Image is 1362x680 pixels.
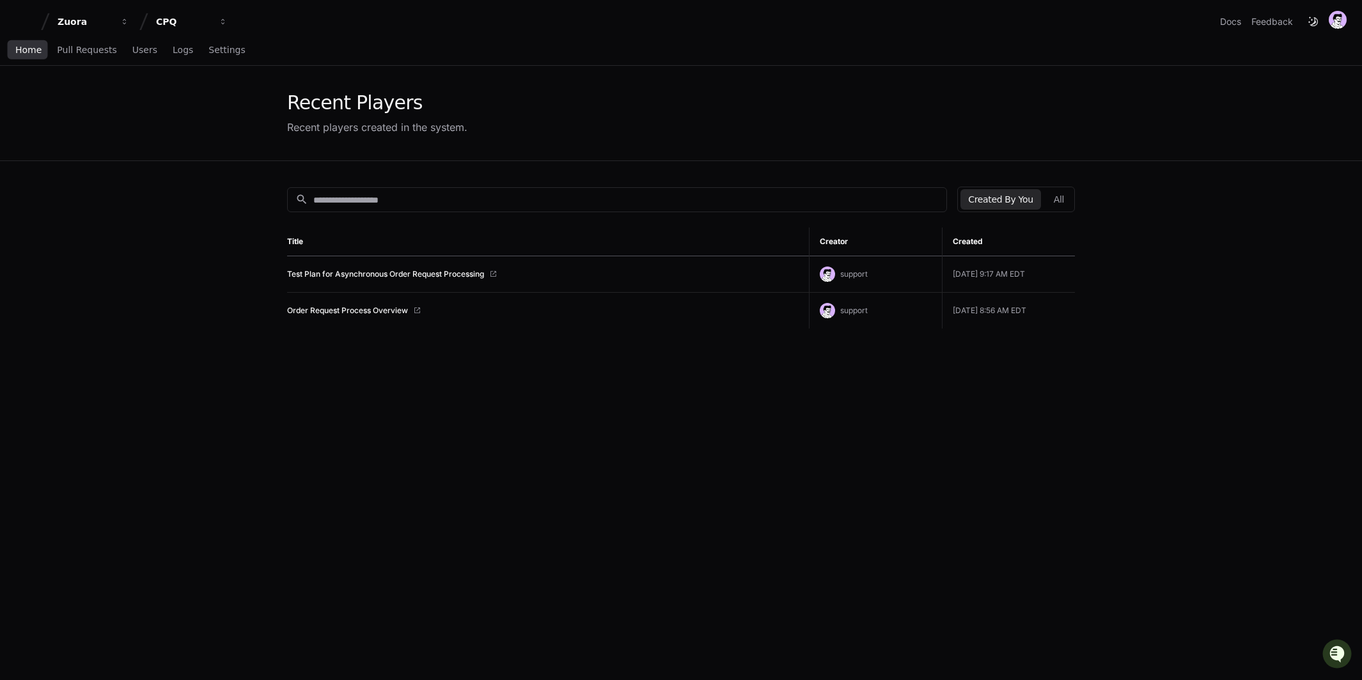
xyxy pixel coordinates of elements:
th: Title [287,228,809,256]
div: We're available if you need us! [43,108,162,118]
th: Creator [809,228,942,256]
img: 1756235613930-3d25f9e4-fa56-45dd-b3ad-e072dfbd1548 [13,95,36,118]
img: PlayerZero [13,13,38,38]
a: Powered byPylon [90,134,155,144]
button: Zuora [52,10,134,33]
td: [DATE] 9:17 AM EDT [942,256,1075,293]
span: support [840,305,868,315]
button: Feedback [1251,15,1293,28]
th: Created [942,228,1075,256]
a: Logs [173,36,193,65]
a: Home [15,36,42,65]
div: Recent Players [287,91,467,114]
a: Docs [1220,15,1241,28]
span: support [840,269,868,279]
a: Order Request Process Overview [287,305,408,316]
mat-icon: search [295,193,308,206]
button: All [1046,189,1072,210]
span: Users [132,46,157,54]
span: Logs [173,46,193,54]
span: Pylon [127,134,155,144]
a: Pull Requests [57,36,116,65]
a: Settings [208,36,245,65]
button: Start new chat [217,99,233,114]
span: Settings [208,46,245,54]
span: Home [15,46,42,54]
span: Pull Requests [57,46,116,54]
img: avatar [820,267,835,282]
div: Welcome [13,51,233,72]
a: Test Plan for Asynchronous Order Request Processing [287,269,484,279]
div: Start new chat [43,95,210,108]
iframe: Open customer support [1321,638,1356,672]
td: [DATE] 8:56 AM EDT [942,293,1075,329]
button: Created By You [960,189,1040,210]
img: avatar [820,303,835,318]
div: Recent players created in the system. [287,120,467,135]
a: Users [132,36,157,65]
img: avatar [1329,11,1347,29]
div: Zuora [58,15,113,28]
button: CPQ [151,10,233,33]
div: CPQ [156,15,211,28]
